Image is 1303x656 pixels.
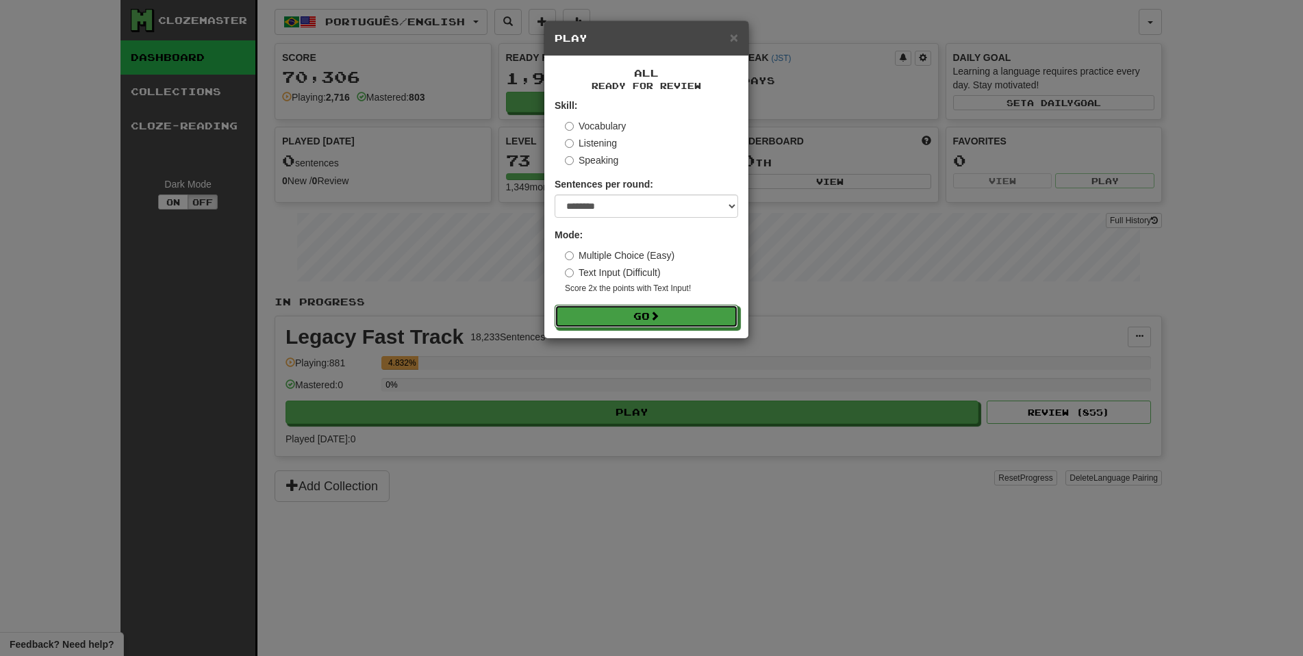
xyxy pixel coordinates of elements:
[565,122,574,131] input: Vocabulary
[555,31,738,45] h5: Play
[555,305,738,328] button: Go
[555,80,738,92] small: Ready for Review
[565,249,674,262] label: Multiple Choice (Easy)
[634,67,659,79] span: All
[555,229,583,240] strong: Mode:
[565,136,617,150] label: Listening
[565,251,574,260] input: Multiple Choice (Easy)
[565,283,738,294] small: Score 2x the points with Text Input !
[565,266,661,279] label: Text Input (Difficult)
[565,268,574,277] input: Text Input (Difficult)
[555,177,653,191] label: Sentences per round:
[565,156,574,165] input: Speaking
[565,119,626,133] label: Vocabulary
[555,100,577,111] strong: Skill:
[730,30,738,45] button: Close
[565,139,574,148] input: Listening
[730,29,738,45] span: ×
[565,153,618,167] label: Speaking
